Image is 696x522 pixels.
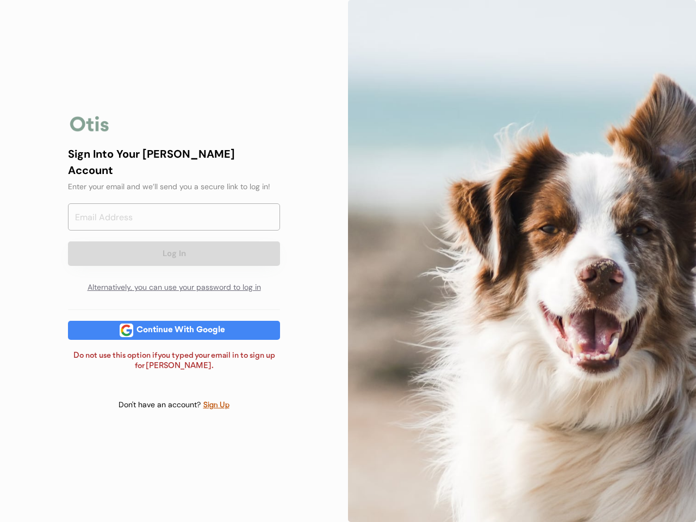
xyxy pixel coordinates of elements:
div: Continue With Google [133,326,228,334]
input: Email Address [68,203,280,231]
div: Don't have an account? [119,400,203,411]
div: Alternatively, you can use your password to log in [68,277,280,299]
div: Sign Into Your [PERSON_NAME] Account [68,146,280,178]
button: Log In [68,241,280,266]
div: Enter your email and we’ll send you a secure link to log in! [68,181,280,192]
div: Do not use this option if you typed your email in to sign up for [PERSON_NAME]. [68,351,280,372]
div: Sign Up [203,399,230,412]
